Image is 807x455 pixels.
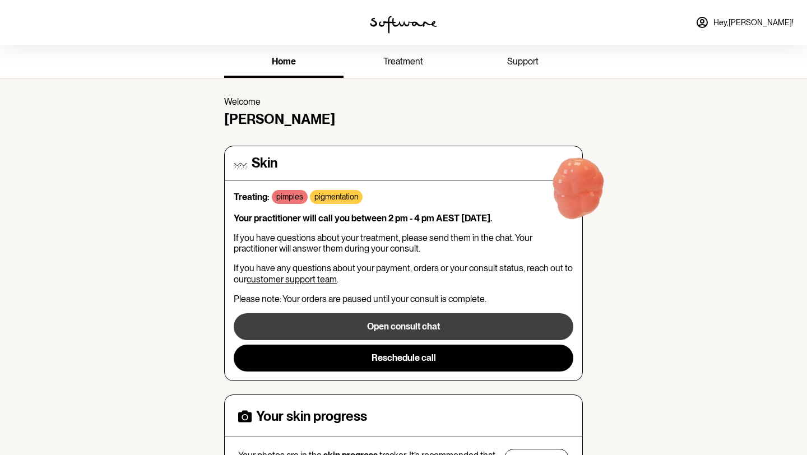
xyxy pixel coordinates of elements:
[370,16,437,34] img: software logo
[224,47,344,78] a: home
[252,155,277,171] h4: Skin
[272,56,296,67] span: home
[463,47,583,78] a: support
[689,9,800,36] a: Hey,[PERSON_NAME]!
[713,18,794,27] span: Hey, [PERSON_NAME] !
[234,345,573,372] button: Reschedule call
[234,313,573,340] button: Open consult chat
[507,56,539,67] span: support
[247,274,337,285] a: customer support team
[234,213,573,224] p: Your practitioner will call you between 2 pm - 4 pm AEST [DATE].
[276,192,303,202] p: pimples
[234,294,573,304] p: Please note: Your orders are paused until your consult is complete.
[224,96,583,107] p: Welcome
[234,263,573,284] p: If you have any questions about your payment, orders or your consult status, reach out to our .
[234,192,270,202] strong: Treating:
[314,192,358,202] p: pigmentation
[224,112,583,128] h4: [PERSON_NAME]
[234,233,573,254] p: If you have questions about your treatment, please send them in the chat. Your practitioner will ...
[372,352,436,363] span: Reschedule call
[383,56,423,67] span: treatment
[542,155,614,226] img: red-blob.ee797e6f29be6228169e.gif
[256,408,367,425] h4: Your skin progress
[344,47,463,78] a: treatment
